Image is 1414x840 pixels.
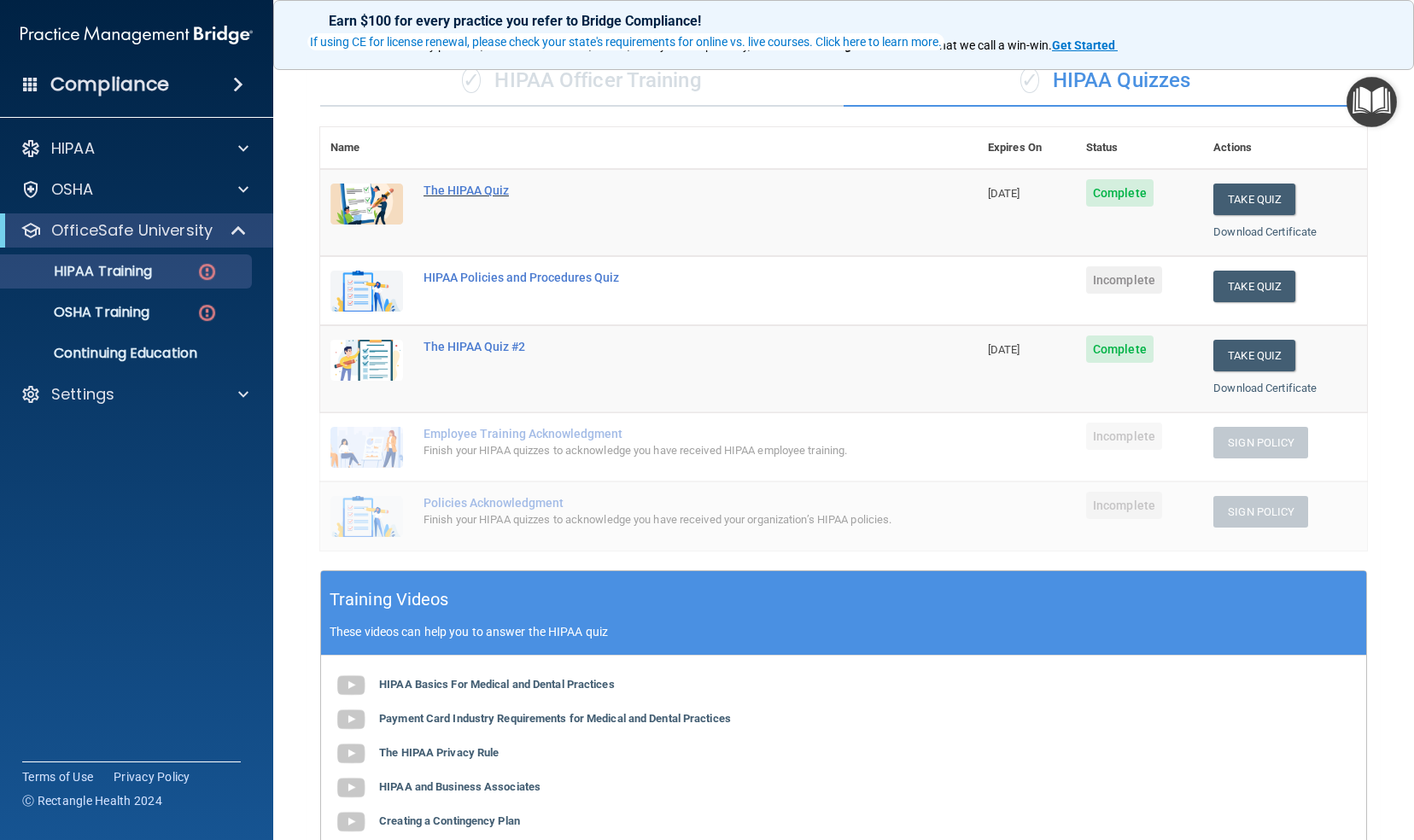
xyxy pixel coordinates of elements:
[22,768,93,785] a: Terms of Use
[320,55,844,107] div: HIPAA Officer Training
[11,263,152,280] p: HIPAA Training
[334,668,368,703] img: gray_youtube_icon.38fcd6cc.png
[844,55,1367,107] div: HIPAA Quizzes
[20,179,248,200] a: OSHA
[11,345,244,362] p: Continuing Education
[329,13,1358,29] p: Earn $100 for every practice you refer to Bridge Compliance!
[988,187,1020,200] span: [DATE]
[379,678,615,691] b: HIPAA Basics For Medical and Dental Practices
[330,585,449,615] h5: Training Videos
[334,737,368,771] img: gray_youtube_icon.38fcd6cc.png
[20,220,248,241] a: OfficeSafe University
[1213,427,1308,458] button: Sign Policy
[114,768,190,785] a: Privacy Policy
[51,138,95,159] p: HIPAA
[462,67,481,93] span: ✓
[424,271,892,284] div: HIPAA Policies and Procedures Quiz
[1203,127,1367,169] th: Actions
[1052,38,1118,52] a: Get Started
[334,703,368,737] img: gray_youtube_icon.38fcd6cc.png
[978,127,1076,169] th: Expires On
[1020,67,1039,93] span: ✓
[11,304,149,321] p: OSHA Training
[22,792,162,809] span: Ⓒ Rectangle Health 2024
[1086,266,1162,294] span: Incomplete
[1086,179,1154,207] span: Complete
[424,496,892,510] div: Policies Acknowledgment
[320,127,413,169] th: Name
[1213,382,1317,394] a: Download Certificate
[307,33,944,50] button: If using CE for license renewal, please check your state's requirements for online vs. live cours...
[1086,335,1154,363] span: Complete
[1347,77,1397,127] button: Open Resource Center
[1213,225,1317,238] a: Download Certificate
[330,625,1358,639] p: These videos can help you to answer the HIPAA quiz
[988,343,1020,356] span: [DATE]
[51,179,94,200] p: OSHA
[1086,423,1162,450] span: Incomplete
[424,340,892,353] div: The HIPAA Quiz #2
[379,814,520,827] b: Creating a Contingency Plan
[379,780,540,793] b: HIPAA and Business Associates
[1213,184,1295,215] button: Take Quiz
[51,220,213,241] p: OfficeSafe University
[1076,127,1203,169] th: Status
[310,36,942,48] div: If using CE for license renewal, please check your state's requirements for online vs. live cours...
[424,440,892,461] div: Finish your HIPAA quizzes to acknowledge you have received HIPAA employee training.
[196,261,218,283] img: danger-circle.6113f641.png
[1213,340,1295,371] button: Take Quiz
[424,184,892,197] div: The HIPAA Quiz
[20,138,248,159] a: HIPAA
[1086,492,1162,519] span: Incomplete
[379,746,499,759] b: The HIPAA Privacy Rule
[424,427,892,440] div: Employee Training Acknowledgment
[1052,38,1115,52] strong: Get Started
[890,38,1052,52] span: ! That's what we call a win-win.
[1213,496,1308,528] button: Sign Policy
[51,384,114,405] p: Settings
[1213,271,1295,302] button: Take Quiz
[424,510,892,530] div: Finish your HIPAA quizzes to acknowledge you have received your organization’s HIPAA policies.
[20,18,253,52] img: PMB logo
[334,805,368,839] img: gray_youtube_icon.38fcd6cc.png
[20,384,248,405] a: Settings
[379,712,731,725] b: Payment Card Industry Requirements for Medical and Dental Practices
[50,73,169,96] h4: Compliance
[334,771,368,805] img: gray_youtube_icon.38fcd6cc.png
[196,302,218,324] img: danger-circle.6113f641.png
